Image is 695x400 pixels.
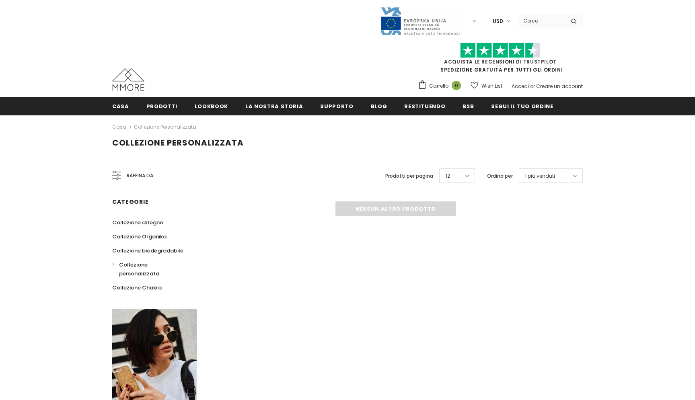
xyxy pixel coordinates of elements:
[195,97,228,115] a: Lookbook
[146,97,177,115] a: Prodotti
[380,6,461,36] img: Javni Razpis
[371,103,387,110] span: Blog
[452,81,461,90] span: 0
[112,219,163,226] span: Collezione di legno
[418,46,583,73] span: SPEDIZIONE GRATUITA PER TUTTI GLI ORDINI
[512,83,529,90] a: Accedi
[404,103,445,110] span: Restituendo
[491,97,553,115] a: Segui il tuo ordine
[487,172,513,180] label: Ordina per
[429,82,448,90] span: Carrello
[112,284,162,291] span: Collezione Chakra
[112,137,244,148] span: Collezione personalizzata
[518,15,565,27] input: Search Site
[446,172,450,180] span: 12
[112,103,129,110] span: Casa
[320,97,353,115] a: supporto
[493,17,503,25] span: USD
[530,83,535,90] span: or
[127,171,153,180] span: Raffina da
[112,244,183,258] a: Collezione biodegradabile
[525,172,555,180] span: I più venduti
[112,122,126,132] a: Casa
[460,43,541,58] img: Fidati di Pilot Stars
[245,103,303,110] span: La nostra storia
[112,247,183,254] span: Collezione biodegradabile
[112,97,129,115] a: Casa
[112,258,188,281] a: Collezione personalizzata
[385,172,433,180] label: Prodotti per pagina
[146,103,177,110] span: Prodotti
[536,83,583,90] a: Creare un account
[112,198,148,206] span: Categorie
[119,261,159,277] span: Collezione personalizzata
[112,281,162,295] a: Collezione Chakra
[112,215,163,230] a: Collezione di legno
[444,58,557,65] a: Acquista le recensioni di TrustPilot
[195,103,228,110] span: Lookbook
[371,97,387,115] a: Blog
[404,97,445,115] a: Restituendo
[134,123,196,130] a: Collezione personalizzata
[112,233,167,240] span: Collezione Organika
[320,103,353,110] span: supporto
[112,68,144,91] img: Casi MMORE
[463,97,474,115] a: B2B
[491,103,553,110] span: Segui il tuo ordine
[418,80,465,92] a: Carrello 0
[245,97,303,115] a: La nostra storia
[380,17,461,24] a: Javni Razpis
[481,82,502,90] span: Wish List
[471,79,502,93] a: Wish List
[463,103,474,110] span: B2B
[112,230,167,244] a: Collezione Organika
